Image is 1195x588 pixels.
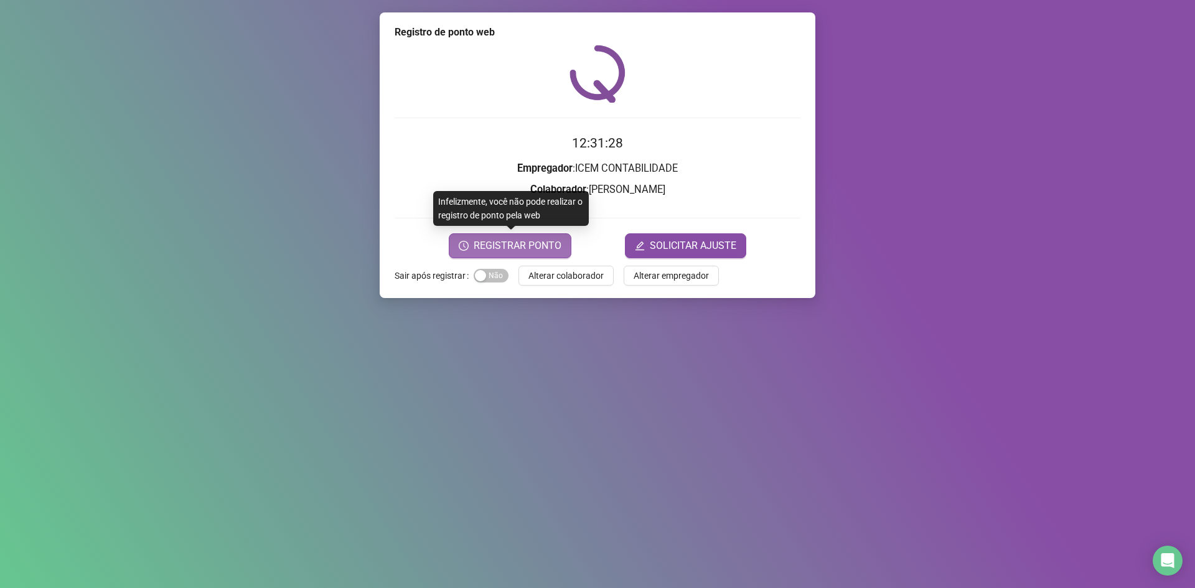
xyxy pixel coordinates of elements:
[395,161,800,177] h3: : ICEM CONTABILIDADE
[634,269,709,282] span: Alterar empregador
[625,233,746,258] button: editSOLICITAR AJUSTE
[635,241,645,251] span: edit
[650,238,736,253] span: SOLICITAR AJUSTE
[395,25,800,40] div: Registro de ponto web
[569,45,626,103] img: QRPoint
[459,241,469,251] span: clock-circle
[517,162,573,174] strong: Empregador
[528,269,604,282] span: Alterar colaborador
[518,266,614,286] button: Alterar colaborador
[474,238,561,253] span: REGISTRAR PONTO
[1153,546,1183,576] div: Open Intercom Messenger
[572,136,623,151] time: 12:31:28
[530,184,586,195] strong: Colaborador
[624,266,719,286] button: Alterar empregador
[395,266,474,286] label: Sair após registrar
[395,182,800,198] h3: : [PERSON_NAME]
[433,191,589,226] div: Infelizmente, você não pode realizar o registro de ponto pela web
[449,233,571,258] button: REGISTRAR PONTO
